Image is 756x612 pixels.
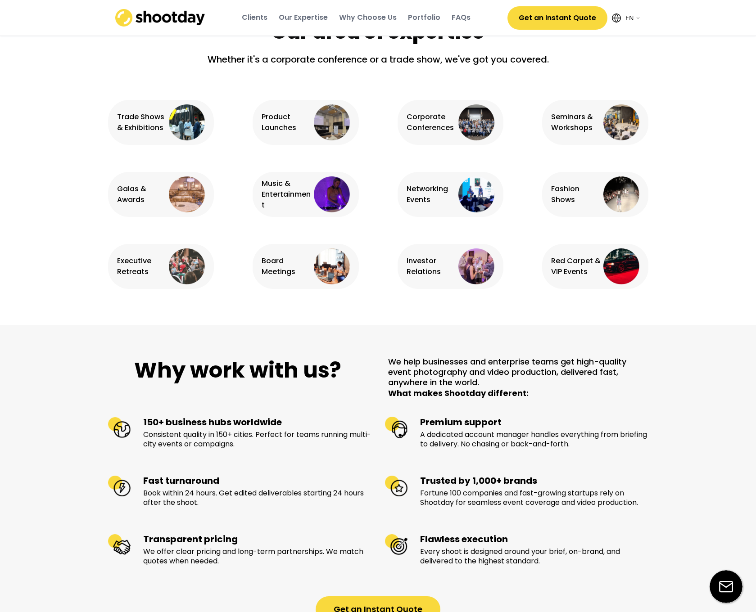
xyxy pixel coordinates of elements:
div: Premium support [420,416,648,428]
div: Consistent quality in 150+ cities. Perfect for teams running multi-city events or campaigns. [143,430,371,449]
div: Fortune 100 companies and fast-growing startups rely on Shootday for seamless event coverage and ... [420,489,648,508]
div: Our Expertise [279,13,328,22]
div: Executive Retreats [117,256,167,277]
div: We offer clear pricing and long-term partnerships. We match quotes when needed. [143,547,371,566]
div: Music & Entertainment [262,178,312,211]
div: Fashion Shows [551,184,601,205]
img: corporate%20conference%403x.webp [458,104,494,140]
div: Portfolio [408,13,440,22]
img: seminars%403x.webp [603,104,639,140]
img: investor%20relations%403x.webp [458,248,494,284]
img: 150+ business hubs worldwide [108,416,131,439]
img: email-icon%20%281%29.svg [710,570,742,603]
div: Seminars & Workshops [551,112,601,133]
strong: What makes Shootday different: [388,387,529,399]
h1: Why work with us? [108,356,368,384]
div: Transparent pricing [143,533,371,545]
div: 150+ business hubs worldwide [143,416,371,428]
img: Transparent pricing [108,533,131,556]
img: Premium support [385,416,407,439]
div: Product Launches [262,112,312,133]
div: Fast turnaround [143,475,371,486]
div: Networking Events [407,184,457,205]
div: Trusted by 1,000+ brands [420,475,648,486]
div: Red Carpet & VIP Events [551,256,601,277]
img: Fast turnaround [108,475,131,497]
div: A dedicated account manager handles everything from briefing to delivery. No chasing or back-and-... [420,430,648,449]
div: Corporate Conferences [407,112,457,133]
div: FAQs [452,13,471,22]
img: networking%20event%402x.png [458,176,494,212]
img: prewedding-circle%403x.webp [169,248,205,284]
div: Whether it's a corporate conference or a trade show, we've got you covered. [198,53,558,73]
img: fashion%20event%403x.webp [603,176,639,212]
div: Board Meetings [262,256,312,277]
div: Clients [242,13,267,22]
img: product%20launches%403x.webp [314,104,350,140]
div: Every shoot is designed around your brief, on-brand, and delivered to the highest standard. [420,547,648,566]
img: Icon%20feather-globe%20%281%29.svg [612,13,621,22]
div: Trade Shows & Exhibitions [117,112,167,133]
img: entertainment%403x.webp [314,176,350,212]
div: Book within 24 hours. Get edited deliverables starting 24 hours after the shoot. [143,489,371,508]
div: Flawless execution [420,533,648,545]
button: Get an Instant Quote [507,6,607,30]
img: board%20meeting%403x.webp [314,248,350,284]
div: Galas & Awards [117,184,167,205]
img: Trusted by 1,000+ brands [385,475,407,497]
div: Investor Relations [407,256,457,277]
h2: We help businesses and enterprise teams get high-quality event photography and video production, ... [388,356,648,399]
img: gala%20event%403x.webp [169,176,205,212]
img: Flawless execution [385,533,407,556]
img: VIP%20event%403x.webp [603,248,639,284]
img: shootday_logo.png [115,9,205,27]
img: exhibition%402x.png [169,104,205,140]
div: Why Choose Us [339,13,397,22]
